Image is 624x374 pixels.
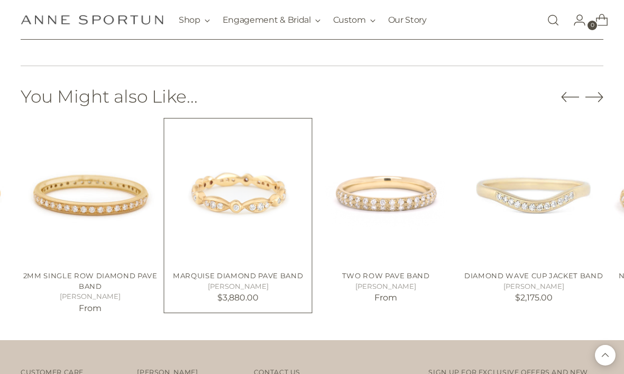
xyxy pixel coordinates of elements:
p: From [21,302,160,315]
a: Marquise Diamond Pave Band [168,123,308,262]
h5: [PERSON_NAME] [21,291,160,302]
a: Anne Sportun Fine Jewellery [21,15,163,25]
a: Marquise Diamond Pave Band [173,271,303,280]
span: 0 [588,21,597,30]
img: Diamond Wave Cup Jacket Band - Anne Sportun Fine Jewellery [464,123,603,262]
a: Two Row Pave Band [342,271,430,280]
p: From [316,291,456,304]
a: Our Story [388,8,427,32]
h5: [PERSON_NAME] [168,281,308,292]
button: Move to previous carousel slide [561,88,579,106]
button: Move to next carousel slide [585,88,603,106]
button: Shop [179,8,210,32]
a: Diamond Wave Cup Jacket Band [464,123,603,262]
a: Open cart modal [587,10,608,31]
button: Back to top [595,345,616,366]
a: Open search modal [543,10,564,31]
a: Two Row Pave Band [316,123,456,262]
h2: You Might also Like... [21,87,198,106]
a: Go to the account page [565,10,586,31]
button: Engagement & Bridal [223,8,320,32]
a: 2mm Single Row Diamond Pave Band [23,271,158,290]
a: Diamond Wave Cup Jacket Band [464,271,603,280]
span: $3,880.00 [217,293,259,303]
h5: [PERSON_NAME] [464,281,603,292]
button: Custom [333,8,375,32]
a: 2mm Single Row Diamond Pave Band [21,123,160,262]
span: $2,175.00 [515,293,553,303]
h5: [PERSON_NAME] [316,281,456,292]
